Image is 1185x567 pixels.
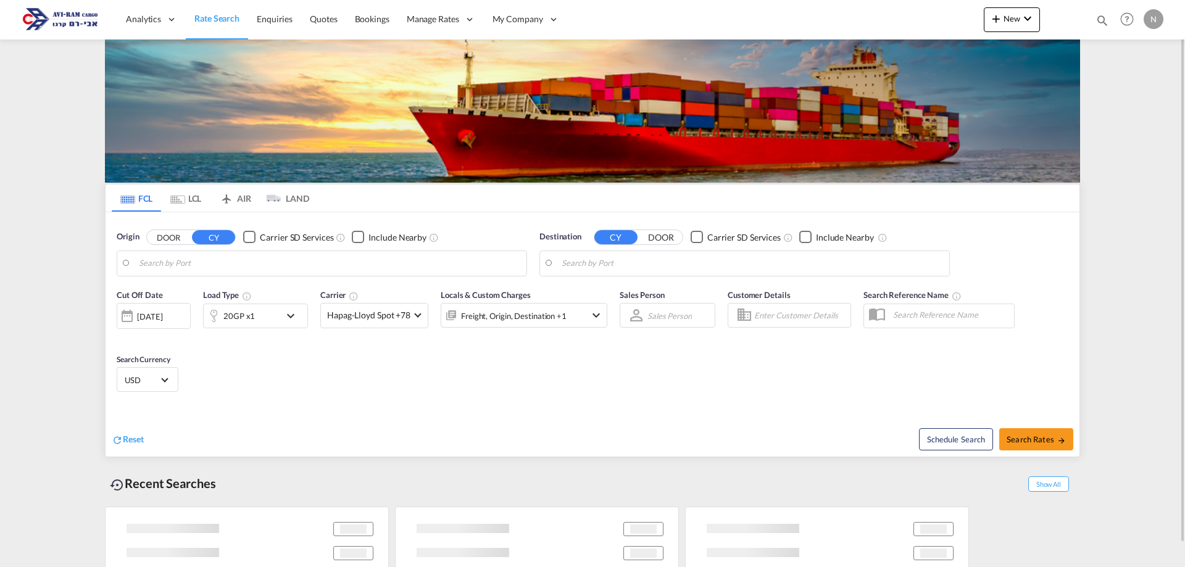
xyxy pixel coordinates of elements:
span: Carrier [320,290,359,300]
button: icon-plus 400-fgNewicon-chevron-down [984,7,1040,32]
md-icon: The selected Trucker/Carrierwill be displayed in the rate results If the rates are from another f... [349,291,359,301]
div: N [1144,9,1163,29]
md-tab-item: LAND [260,184,309,212]
span: Destination [539,231,581,243]
span: Sales Person [620,290,665,300]
md-icon: icon-information-outline [242,291,252,301]
md-icon: icon-plus 400-fg [989,11,1004,26]
div: 20GP x1icon-chevron-down [203,304,308,328]
md-tab-item: LCL [161,184,210,212]
div: Help [1116,9,1144,31]
button: CY [594,230,638,244]
md-icon: Unchecked: Ignores neighbouring ports when fetching rates.Checked : Includes neighbouring ports w... [878,233,888,242]
span: My Company [493,13,543,25]
div: icon-magnify [1096,14,1109,32]
span: Manage Rates [407,13,459,25]
md-icon: Unchecked: Search for CY (Container Yard) services for all selected carriers.Checked : Search for... [783,233,793,242]
button: DOOR [639,230,683,244]
div: [DATE] [117,303,191,329]
input: Enter Customer Details [754,306,847,325]
button: CY [192,230,235,244]
md-icon: icon-arrow-right [1057,436,1066,445]
md-icon: icon-refresh [112,434,123,445]
div: Origin DOOR CY Checkbox No InkUnchecked: Search for CY (Container Yard) services for all selected... [106,212,1079,457]
span: Quotes [310,14,337,24]
img: 166978e0a5f911edb4280f3c7a976193.png [19,6,102,33]
span: Analytics [126,13,161,25]
span: Search Reference Name [863,290,962,300]
md-checkbox: Checkbox No Ink [243,231,333,244]
span: Help [1116,9,1137,30]
span: Enquiries [257,14,293,24]
div: icon-refreshReset [112,433,144,447]
input: Search Reference Name [887,305,1014,324]
span: Load Type [203,290,252,300]
img: LCL+%26+FCL+BACKGROUND.png [105,39,1080,183]
md-checkbox: Checkbox No Ink [691,231,781,244]
span: Origin [117,231,139,243]
md-icon: icon-backup-restore [110,478,125,492]
span: Customer Details [728,290,790,300]
div: Freight Origin Destination Factory Stuffing [461,307,567,325]
md-datepicker: Select [117,328,126,344]
md-checkbox: Checkbox No Ink [799,231,874,244]
md-icon: icon-chevron-down [589,308,604,323]
md-tab-item: FCL [112,184,161,212]
md-icon: Your search will be saved by the below given name [952,291,962,301]
span: Search Currency [117,355,170,364]
md-select: Sales Person [646,307,693,325]
md-icon: Unchecked: Search for CY (Container Yard) services for all selected carriers.Checked : Search for... [336,233,346,242]
span: Show All [1028,476,1069,492]
span: Rate Search [194,13,239,23]
md-icon: icon-chevron-down [1020,11,1035,26]
input: Search by Port [562,254,943,273]
md-icon: icon-magnify [1096,14,1109,27]
span: USD [125,375,159,386]
div: Include Nearby [816,231,874,244]
span: Reset [123,434,144,444]
span: Search Rates [1007,434,1066,444]
div: Carrier SD Services [260,231,333,244]
div: [DATE] [137,311,162,322]
md-pagination-wrapper: Use the left and right arrow keys to navigate between tabs [112,184,309,212]
md-icon: Unchecked: Ignores neighbouring ports when fetching rates.Checked : Includes neighbouring ports w... [429,233,439,242]
span: Bookings [355,14,389,24]
span: Hapag-Lloyd Spot +78 [327,309,410,321]
md-tab-item: AIR [210,184,260,212]
div: Carrier SD Services [707,231,781,244]
div: Freight Origin Destination Factory Stuffingicon-chevron-down [441,303,607,328]
button: Search Ratesicon-arrow-right [999,428,1073,450]
span: Cut Off Date [117,290,163,300]
div: 20GP x1 [223,307,255,325]
md-icon: icon-airplane [219,191,234,201]
span: New [989,14,1035,23]
div: Recent Searches [105,470,221,497]
button: DOOR [147,230,190,244]
md-icon: icon-chevron-down [283,308,304,323]
div: Include Nearby [368,231,426,244]
button: Note: By default Schedule search will only considerorigin ports, destination ports and cut off da... [919,428,993,450]
input: Search by Port [139,254,520,273]
span: Locals & Custom Charges [441,290,531,300]
md-checkbox: Checkbox No Ink [352,231,426,244]
md-select: Select Currency: $ USDUnited States Dollar [123,371,172,389]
